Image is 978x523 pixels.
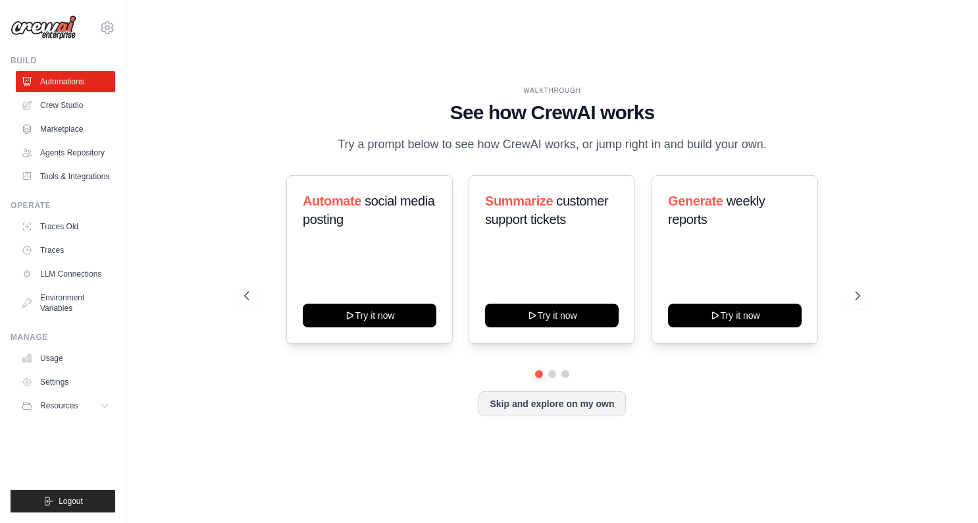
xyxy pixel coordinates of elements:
a: Crew Studio [16,95,115,116]
span: Summarize [485,194,553,208]
h1: See how CrewAI works [244,101,860,124]
a: Usage [16,348,115,369]
p: Try a prompt below to see how CrewAI works, or jump right in and build your own. [331,135,773,154]
span: weekly reports [668,194,765,227]
a: Traces [16,240,115,261]
button: Try it now [485,304,619,327]
span: Resources [40,400,78,411]
a: Automations [16,71,115,92]
a: LLM Connections [16,263,115,285]
div: Build [11,55,115,66]
a: Traces Old [16,216,115,237]
div: Manage [11,332,115,343]
span: Automate [303,194,361,208]
button: Try it now [668,304,802,327]
a: Settings [16,372,115,393]
button: Logout [11,490,115,512]
a: Marketplace [16,119,115,140]
div: WALKTHROUGH [244,86,860,96]
a: Environment Variables [16,287,115,319]
button: Skip and explore on my own [478,391,625,416]
div: Operate [11,200,115,211]
button: Try it now [303,304,436,327]
img: Logo [11,15,76,40]
a: Agents Repository [16,142,115,163]
button: Resources [16,395,115,416]
span: social media posting [303,194,435,227]
a: Tools & Integrations [16,166,115,187]
span: Logout [59,496,83,507]
span: Generate [668,194,723,208]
